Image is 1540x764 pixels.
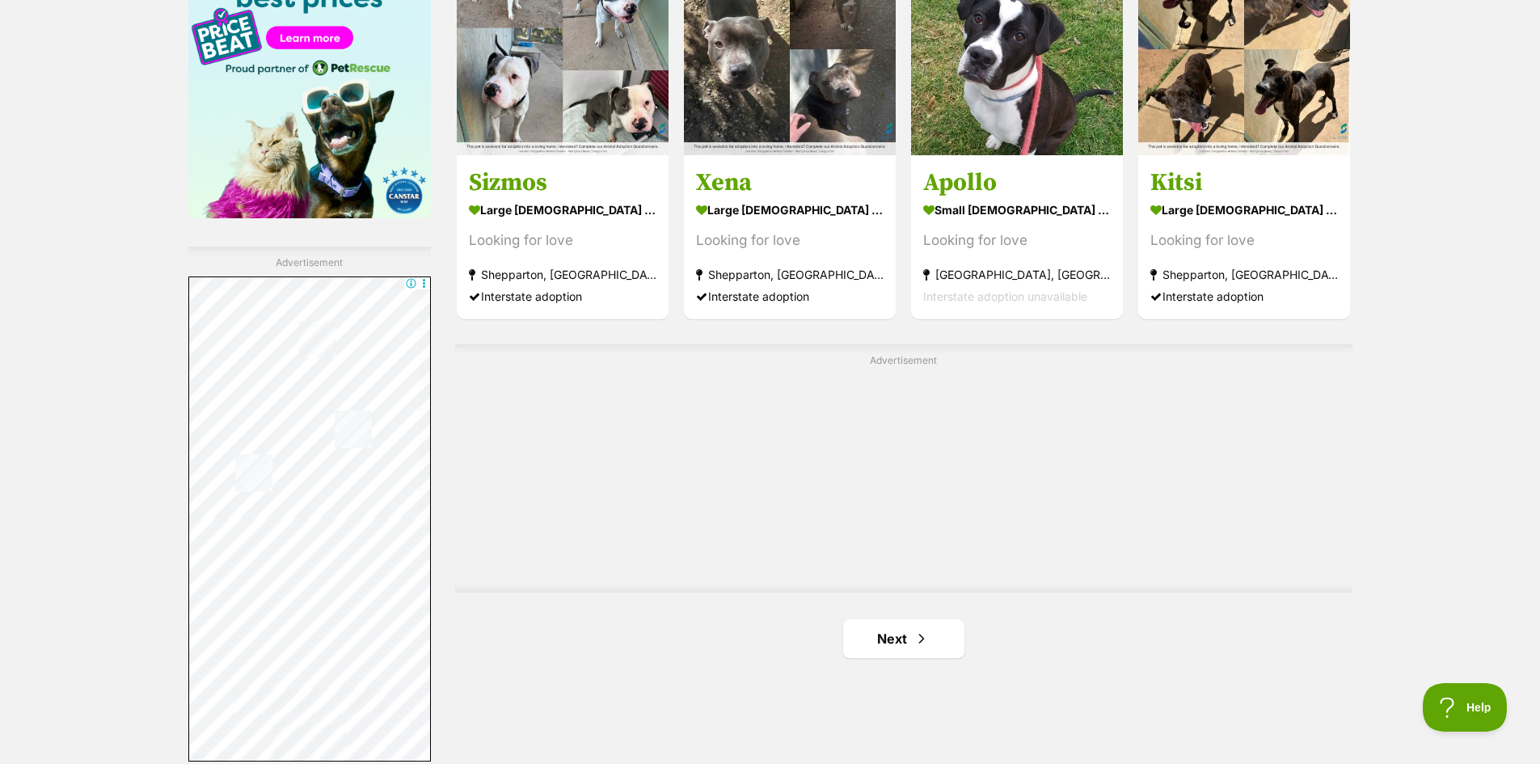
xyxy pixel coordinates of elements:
strong: [GEOGRAPHIC_DATA], [GEOGRAPHIC_DATA] [923,263,1111,285]
span: Interstate adoption unavailable [923,289,1087,302]
nav: Pagination [455,619,1352,658]
a: Next page [843,619,964,658]
strong: large [DEMOGRAPHIC_DATA] Dog [469,197,656,221]
div: Looking for love [696,229,884,251]
strong: Shepparton, [GEOGRAPHIC_DATA] [696,263,884,285]
div: Looking for love [1150,229,1338,251]
iframe: Help Scout Beacon - Open [1423,683,1508,732]
strong: Shepparton, [GEOGRAPHIC_DATA] [469,263,656,285]
h3: Kitsi [1150,167,1338,197]
strong: large [DEMOGRAPHIC_DATA] Dog [696,197,884,221]
strong: small [DEMOGRAPHIC_DATA] Dog [923,197,1111,221]
iframe: Advertisement [512,374,1296,576]
div: Advertisement [455,344,1352,593]
strong: Shepparton, [GEOGRAPHIC_DATA] [1150,263,1338,285]
div: Looking for love [923,229,1111,251]
strong: large [DEMOGRAPHIC_DATA] Dog [1150,197,1338,221]
a: Xena large [DEMOGRAPHIC_DATA] Dog Looking for love Shepparton, [GEOGRAPHIC_DATA] Interstate adoption [684,154,896,319]
h3: Sizmos [469,167,656,197]
div: Interstate adoption [1150,285,1338,306]
a: Kitsi large [DEMOGRAPHIC_DATA] Dog Looking for love Shepparton, [GEOGRAPHIC_DATA] Interstate adop... [1138,154,1350,319]
div: Interstate adoption [696,285,884,306]
div: Interstate adoption [469,285,656,306]
h3: Xena [696,167,884,197]
iframe: Advertisement [188,276,431,762]
h3: Apollo [923,167,1111,197]
a: Apollo small [DEMOGRAPHIC_DATA] Dog Looking for love [GEOGRAPHIC_DATA], [GEOGRAPHIC_DATA] Interst... [911,154,1123,319]
a: Sizmos large [DEMOGRAPHIC_DATA] Dog Looking for love Shepparton, [GEOGRAPHIC_DATA] Interstate ado... [457,154,669,319]
div: Looking for love [469,229,656,251]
